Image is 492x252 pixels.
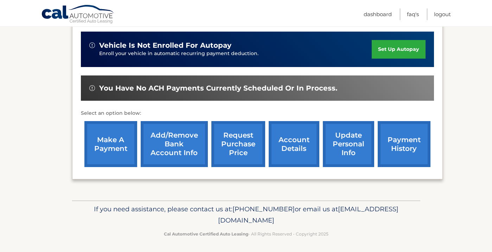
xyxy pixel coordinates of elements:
[164,231,248,237] strong: Cal Automotive Certified Auto Leasing
[81,109,434,118] p: Select an option below:
[269,121,319,167] a: account details
[232,205,295,213] span: [PHONE_NUMBER]
[77,204,416,226] p: If you need assistance, please contact us at: or email us at
[218,205,398,224] span: [EMAIL_ADDRESS][DOMAIN_NAME]
[89,85,95,91] img: alert-white.svg
[407,8,419,20] a: FAQ's
[99,50,372,58] p: Enroll your vehicle in automatic recurring payment deduction.
[378,121,430,167] a: payment history
[211,121,265,167] a: request purchase price
[372,40,425,59] a: set up autopay
[41,5,115,25] a: Cal Automotive
[99,84,337,93] span: You have no ACH payments currently scheduled or in process.
[323,121,374,167] a: update personal info
[84,121,137,167] a: make a payment
[99,41,231,50] span: vehicle is not enrolled for autopay
[364,8,392,20] a: Dashboard
[434,8,451,20] a: Logout
[77,230,416,238] p: - All Rights Reserved - Copyright 2025
[89,42,95,48] img: alert-white.svg
[141,121,208,167] a: Add/Remove bank account info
